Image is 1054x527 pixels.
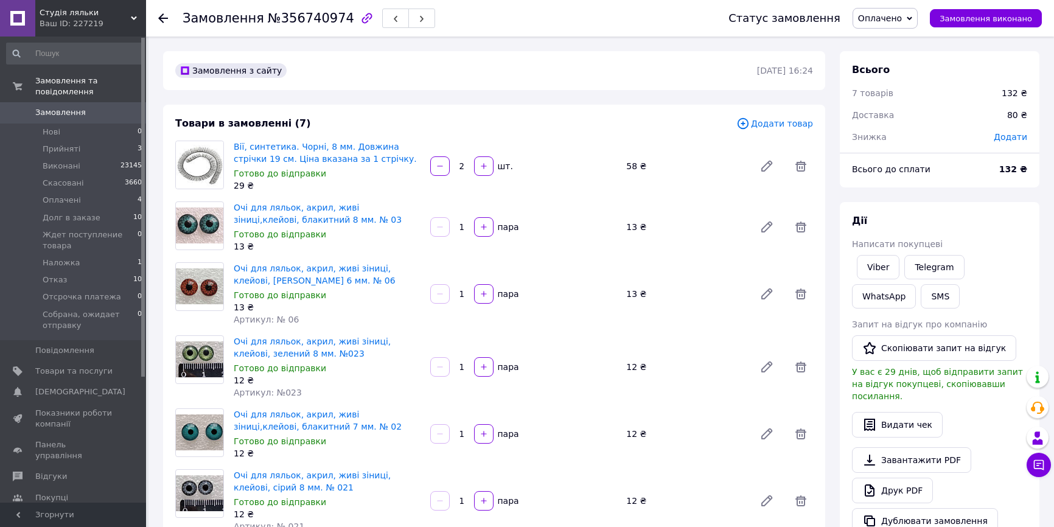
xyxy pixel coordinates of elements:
[852,110,894,120] span: Доставка
[43,309,138,331] span: Собрана, ожидает отправку
[755,282,779,306] a: Редагувати
[35,366,113,377] span: Товари та послуги
[852,367,1023,401] span: У вас є 29 днів, щоб відправити запит на відгук покупцеві, скопіювавши посилання.
[43,161,80,172] span: Виконані
[234,180,421,192] div: 29 ₴
[35,471,67,482] span: Відгуки
[857,255,899,279] a: Viber
[138,229,142,251] span: 0
[789,282,813,306] span: Видалити
[133,274,142,285] span: 10
[755,422,779,446] a: Редагувати
[755,355,779,379] a: Редагувати
[789,355,813,379] span: Видалити
[176,475,223,511] img: Очі для ляльок, акрил, живі зіниці, клейові, сірий 8 мм. № 021
[43,257,80,268] span: Наложка
[234,229,326,239] span: Готово до відправки
[852,447,971,473] a: Завантажити PDF
[176,268,223,304] img: Очі для ляльок, акрил, живі зіниці, клейові, карий 6 мм. № 06
[858,13,902,23] span: Оплачено
[175,117,311,129] span: Товари в замовленні (7)
[43,274,68,285] span: Отказ
[852,164,930,174] span: Всього до сплати
[158,12,168,24] div: Повернутися назад
[234,497,326,507] span: Готово до відправки
[234,169,326,178] span: Готово до відправки
[495,221,520,233] div: пара
[138,257,142,268] span: 1
[35,75,146,97] span: Замовлення та повідомлення
[120,161,142,172] span: 23145
[234,388,302,397] span: Артикул: №023
[921,284,960,309] button: SMS
[852,215,867,226] span: Дії
[852,132,887,142] span: Знижка
[176,141,223,189] img: Вії, синтетика. Чорні, 8 мм. Довжина стрічки 19 см. Ціна вказана за 1 стрічку.
[234,240,421,253] div: 13 ₴
[757,66,813,75] time: [DATE] 16:24
[176,341,223,377] img: Очі для ляльок, акрил, живі зіниці, клейові, зелений 8 мм. №023
[789,422,813,446] span: Видалити
[268,11,354,26] span: №356740974
[234,436,326,446] span: Готово до відправки
[43,291,121,302] span: Отсрочка платежа
[43,178,84,189] span: Скасовані
[138,144,142,155] span: 3
[495,495,520,507] div: пара
[621,492,750,509] div: 12 ₴
[852,319,987,329] span: Запит на відгук про компанію
[994,132,1027,142] span: Додати
[175,63,287,78] div: Замовлення з сайту
[183,11,264,26] span: Замовлення
[176,208,223,243] img: Очі для ляльок, акрил, живі зіниці,клейові, блакитний 8 мм. № 03
[40,18,146,29] div: Ваш ID: 227219
[852,64,890,75] span: Всього
[234,470,391,492] a: Очі для ляльок, акрил, живі зіниці, клейові, сірий 8 мм. № 021
[234,508,421,520] div: 12 ₴
[621,358,750,375] div: 12 ₴
[43,212,100,223] span: Долг в заказе
[495,288,520,300] div: пара
[755,154,779,178] a: Редагувати
[6,43,143,65] input: Пошук
[940,14,1032,23] span: Замовлення виконано
[621,285,750,302] div: 13 ₴
[234,290,326,300] span: Готово до відправки
[789,154,813,178] span: Видалити
[35,492,68,503] span: Покупці
[35,107,86,118] span: Замовлення
[234,410,402,431] a: Очі для ляльок, акрил, живі зіниці,клейові, блакитний 7 мм. № 02
[35,439,113,461] span: Панель управління
[755,215,779,239] a: Редагувати
[999,164,1027,174] b: 132 ₴
[1000,102,1035,128] div: 80 ₴
[234,203,402,225] a: Очі для ляльок, акрил, живі зіниці,клейові, блакитний 8 мм. № 03
[755,489,779,513] a: Редагувати
[495,428,520,440] div: пара
[234,315,299,324] span: Артикул: № 06
[43,229,138,251] span: Ждет поступление товара
[495,361,520,373] div: пара
[736,117,813,130] span: Додати товар
[495,160,514,172] div: шт.
[234,363,326,373] span: Готово до відправки
[930,9,1042,27] button: Замовлення виконано
[852,478,933,503] a: Друк PDF
[43,127,60,138] span: Нові
[852,412,943,438] button: Видати чек
[728,12,840,24] div: Статус замовлення
[35,345,94,356] span: Повідомлення
[234,263,396,285] a: Очі для ляльок, акрил, живі зіниці, клейові, [PERSON_NAME] 6 мм. № 06
[852,335,1016,361] button: Скопіювати запит на відгук
[35,386,125,397] span: [DEMOGRAPHIC_DATA]
[125,178,142,189] span: 3660
[40,7,131,18] span: Студія ляльки
[138,195,142,206] span: 4
[852,239,943,249] span: Написати покупцеві
[138,309,142,331] span: 0
[43,144,80,155] span: Прийняті
[234,374,421,386] div: 12 ₴
[133,212,142,223] span: 10
[234,301,421,313] div: 13 ₴
[35,408,113,430] span: Показники роботи компанії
